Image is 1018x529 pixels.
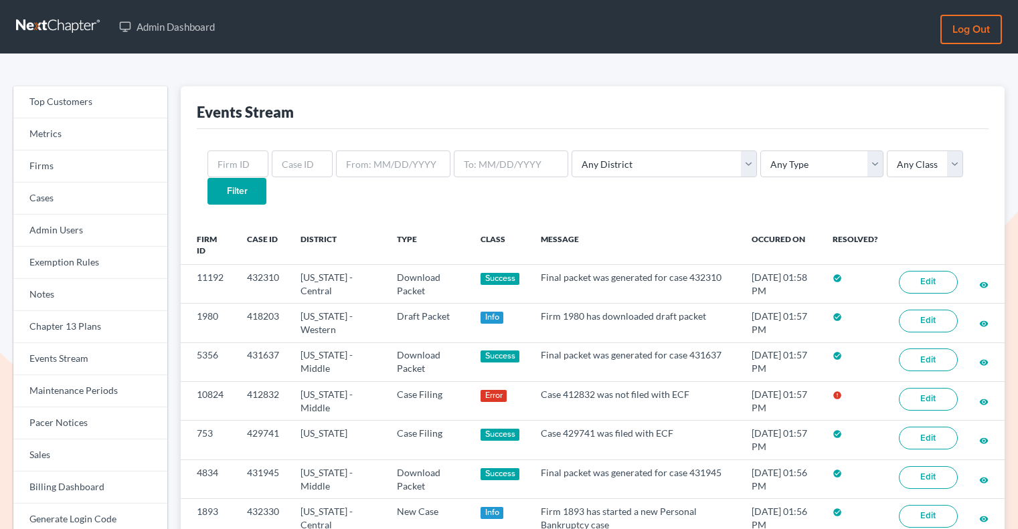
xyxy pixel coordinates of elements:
[741,304,822,342] td: [DATE] 01:57 PM
[236,382,290,421] td: 412832
[290,421,386,459] td: [US_STATE]
[13,279,167,311] a: Notes
[181,226,236,265] th: Firm ID
[741,459,822,498] td: [DATE] 01:56 PM
[979,475,989,485] i: visibility
[833,469,842,478] i: check_circle
[833,312,842,322] i: check_circle
[13,375,167,407] a: Maintenance Periods
[13,343,167,375] a: Events Stream
[741,226,822,265] th: Occured On
[833,351,842,360] i: check_circle
[741,382,822,421] td: [DATE] 01:57 PM
[979,514,989,524] i: visibility
[13,215,167,247] a: Admin Users
[530,342,741,381] td: Final packet was generated for case 431637
[979,358,989,367] i: visibility
[13,118,167,150] a: Metrics
[13,247,167,279] a: Exemption Rules
[481,390,507,402] div: Error
[336,150,450,177] input: From: MM/DD/YYYY
[530,264,741,303] td: Final packet was generated for case 432310
[979,512,989,524] a: visibility
[741,342,822,381] td: [DATE] 01:57 PM
[979,278,989,290] a: visibility
[181,459,236,498] td: 4834
[386,226,470,265] th: Type
[481,312,503,324] div: Info
[13,86,167,118] a: Top Customers
[899,466,958,489] a: Edit
[899,310,958,332] a: Edit
[207,150,268,177] input: Firm ID
[481,350,519,362] div: Success
[979,436,989,445] i: visibility
[470,226,530,265] th: Class
[899,388,958,411] a: Edit
[290,226,386,265] th: District
[290,382,386,421] td: [US_STATE] - Middle
[833,274,842,283] i: check_circle
[236,304,290,342] td: 418203
[386,459,470,498] td: Download Packet
[833,391,842,400] i: error
[13,439,167,471] a: Sales
[530,459,741,498] td: Final packet was generated for case 431945
[979,397,989,407] i: visibility
[899,505,958,528] a: Edit
[481,468,519,480] div: Success
[207,178,266,205] input: Filter
[386,304,470,342] td: Draft Packet
[290,264,386,303] td: [US_STATE] - Central
[236,421,290,459] td: 429741
[899,427,958,449] a: Edit
[822,226,888,265] th: Resolved?
[290,304,386,342] td: [US_STATE] - Western
[481,507,503,519] div: Info
[13,311,167,343] a: Chapter 13 Plans
[236,226,290,265] th: Case ID
[979,317,989,328] a: visibility
[833,508,842,517] i: check_circle
[197,102,294,122] div: Events Stream
[979,356,989,367] a: visibility
[13,183,167,215] a: Cases
[899,271,958,294] a: Edit
[181,342,236,381] td: 5356
[833,429,842,439] i: check_circle
[13,407,167,439] a: Pacer Notices
[454,150,568,177] input: To: MM/DD/YYYY
[386,382,470,421] td: Case Filing
[386,264,470,303] td: Download Packet
[13,150,167,183] a: Firms
[530,382,741,421] td: Case 412832 was not filed with ECF
[741,421,822,459] td: [DATE] 01:57 PM
[386,342,470,381] td: Download Packet
[979,395,989,407] a: visibility
[272,150,333,177] input: Case ID
[530,304,741,342] td: Firm 1980 has downloaded draft packet
[979,434,989,445] a: visibility
[236,264,290,303] td: 432310
[290,342,386,381] td: [US_STATE] - Middle
[979,473,989,485] a: visibility
[979,280,989,290] i: visibility
[181,304,236,342] td: 1980
[481,273,519,285] div: Success
[386,421,470,459] td: Case Filing
[940,15,1002,44] a: Log out
[899,348,958,371] a: Edit
[481,429,519,441] div: Success
[13,471,167,504] a: Billing Dashboard
[181,264,236,303] td: 11192
[290,459,386,498] td: [US_STATE] - Middle
[979,319,989,328] i: visibility
[112,15,222,39] a: Admin Dashboard
[530,226,741,265] th: Message
[181,382,236,421] td: 10824
[741,264,822,303] td: [DATE] 01:58 PM
[181,421,236,459] td: 753
[236,342,290,381] td: 431637
[236,459,290,498] td: 431945
[530,421,741,459] td: Case 429741 was filed with ECF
